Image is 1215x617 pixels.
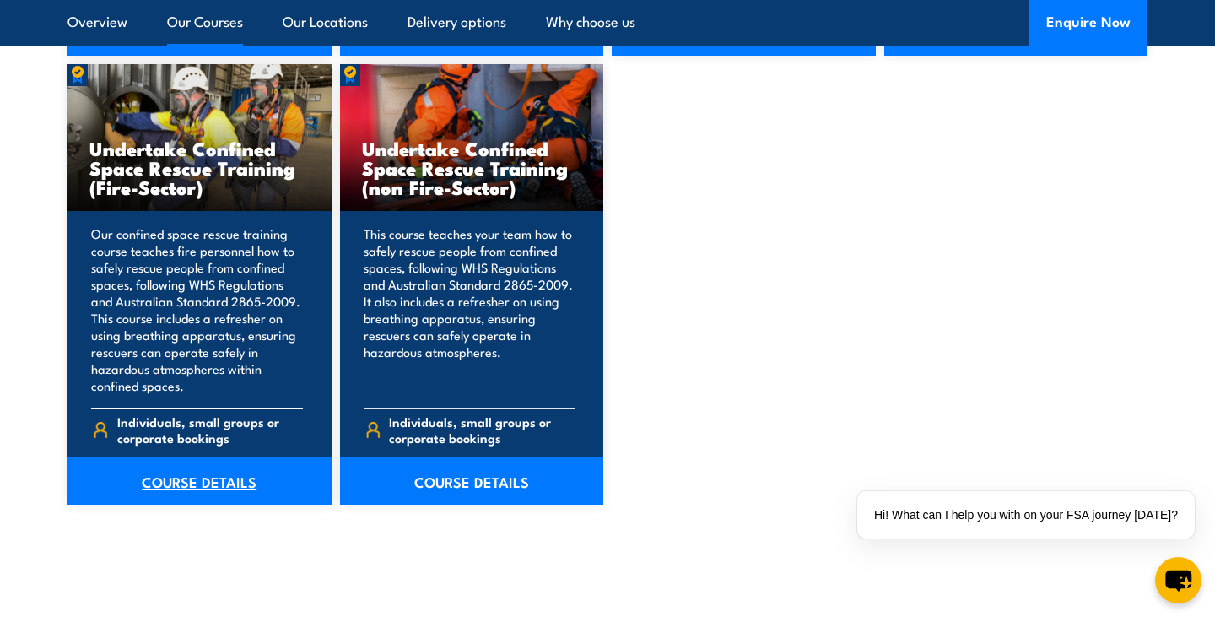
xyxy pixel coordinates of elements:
h3: Undertake Confined Space Rescue Training (Fire-Sector) [89,138,310,197]
span: Individuals, small groups or corporate bookings [117,414,303,446]
button: chat-button [1155,557,1201,603]
a: COURSE DETAILS [340,457,604,505]
a: COURSE DETAILS [67,457,332,505]
p: This course teaches your team how to safely rescue people from confined spaces, following WHS Reg... [364,225,575,394]
p: Our confined space rescue training course teaches fire personnel how to safely rescue people from... [91,225,303,394]
span: Individuals, small groups or corporate bookings [389,414,575,446]
div: Hi! What can I help you with on your FSA journey [DATE]? [857,491,1195,539]
h3: Undertake Confined Space Rescue Training (non Fire-Sector) [362,138,582,197]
